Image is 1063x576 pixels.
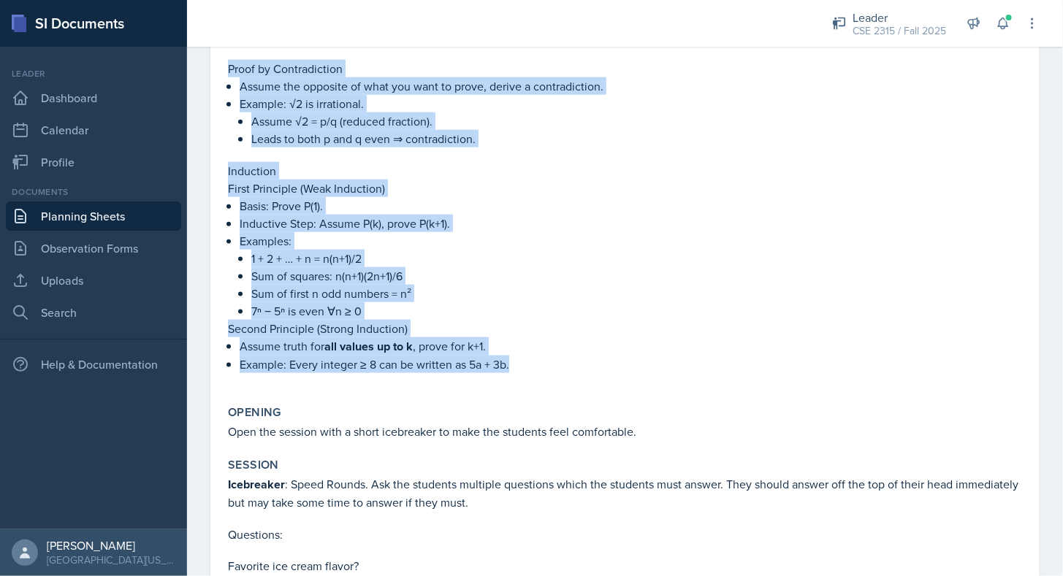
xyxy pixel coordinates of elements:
strong: all values up to k [324,338,413,355]
a: Dashboard [6,83,181,112]
p: Assume √2 = p/q (reduced fraction). [251,112,1022,130]
div: [GEOGRAPHIC_DATA][US_STATE] [47,553,175,567]
a: Observation Forms [6,234,181,263]
div: Documents [6,185,181,199]
a: Planning Sheets [6,201,181,231]
p: Example: Every integer ≥ 8 can be written as 5a + 3b. [240,356,1022,373]
p: Leads to both p and q even ⇒ contradiction. [251,130,1022,147]
div: Help & Documentation [6,350,181,379]
p: : Speed Rounds. Ask the students multiple questions which the students must answer. They should a... [228,475,1022,511]
div: Leader [6,67,181,80]
a: Uploads [6,266,181,295]
p: Assume the opposite of what you want to prove, derive a contradiction. [240,77,1022,95]
label: Session [228,458,279,472]
a: Calendar [6,115,181,145]
p: Inductive Step: Assume P(k), prove P(k+1). [240,215,1022,232]
div: [PERSON_NAME] [47,538,175,553]
p: Second Principle (Strong Induction) [228,320,1022,337]
p: Example: √2 is irrational. [240,95,1022,112]
p: Sum of first n odd numbers = n² [251,285,1022,302]
p: Basis: Prove P(1). [240,197,1022,215]
label: Opening [228,405,281,420]
p: Questions: [228,526,1022,543]
div: Leader [853,9,946,26]
strong: Icebreaker [228,476,285,493]
a: Search [6,298,181,327]
a: Profile [6,147,181,177]
p: Sum of squares: n(n+1)(2n+1)/6 [251,267,1022,285]
p: First Principle (Weak Induction) [228,180,1022,197]
p: Assume truth for , prove for k+1. [240,337,1022,356]
p: Favorite ice cream flavor? [228,558,1022,575]
p: Open the session with a short icebreaker to make the students feel comfortable. [228,423,1022,440]
div: CSE 2315 / Fall 2025 [853,23,946,39]
p: Proof by Contradiction [228,60,1022,77]
p: Examples: [240,232,1022,250]
p: Induction [228,162,1022,180]
p: 7ⁿ − 5ⁿ is even ∀n ≥ 0 [251,302,1022,320]
p: 1 + 2 + … + n = n(n+1)/2 [251,250,1022,267]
